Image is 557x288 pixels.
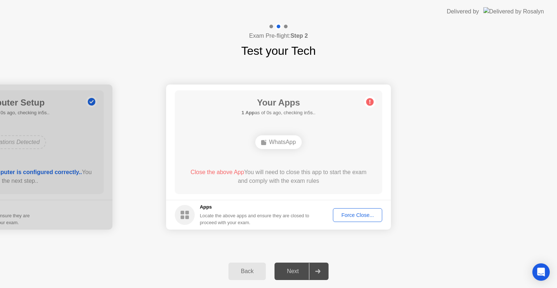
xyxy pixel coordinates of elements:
div: You will need to close this app to start the exam and comply with the exam rules [185,168,372,185]
button: Force Close... [333,208,382,222]
h5: as of 0s ago, checking in5s.. [242,109,315,116]
h4: Exam Pre-flight: [249,32,308,40]
b: 1 App [242,110,255,115]
div: Delivered by [447,7,479,16]
img: Delivered by Rosalyn [483,7,544,16]
div: WhatsApp [255,135,302,149]
div: Next [277,268,309,275]
div: Back [231,268,264,275]
h1: Your Apps [242,96,315,109]
div: Open Intercom Messenger [532,263,550,281]
button: Back [228,263,266,280]
button: Next [275,263,329,280]
div: Locate the above apps and ensure they are closed to proceed with your exam. [200,212,310,226]
div: Force Close... [335,212,380,218]
b: Step 2 [290,33,308,39]
span: Close the above App [190,169,244,175]
h5: Apps [200,203,310,211]
h1: Test your Tech [241,42,316,59]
